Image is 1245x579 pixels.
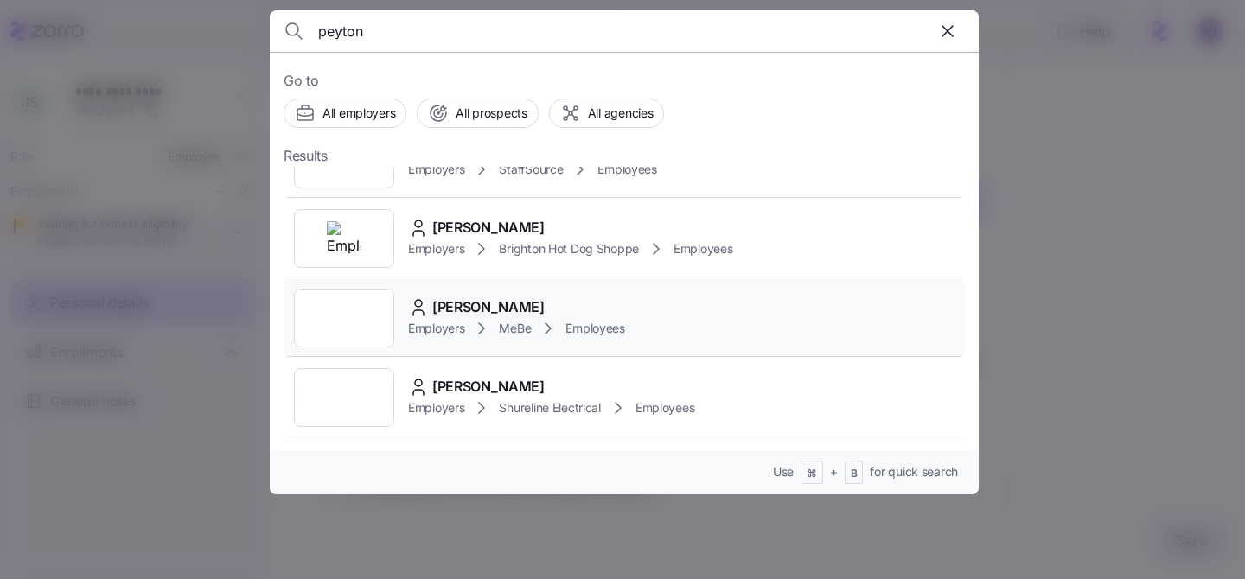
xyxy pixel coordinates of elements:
span: Results [284,145,328,167]
span: Employers [408,320,464,337]
span: Employers [408,240,464,258]
img: Employer logo [327,221,361,256]
span: All agencies [588,105,654,122]
span: + [830,463,838,480]
button: All agencies [549,99,665,128]
span: All employers [322,105,395,122]
span: StaffSource [499,161,563,178]
span: Employees [635,399,694,417]
span: Brighton Hot Dog Shoppe [499,240,639,258]
span: All prospects [456,105,527,122]
span: for quick search [870,463,958,480]
span: [PERSON_NAME] [432,376,545,398]
button: All prospects [417,99,538,128]
span: Employees [674,240,732,258]
span: Employees [565,320,624,337]
span: Use [773,463,794,480]
span: B [851,467,858,481]
span: Shureline Electrical [499,399,600,417]
span: [PERSON_NAME] [432,217,545,239]
span: Employers [408,399,464,417]
span: MeBe [499,320,531,337]
span: ⌘ [807,467,817,481]
span: Go to [284,70,965,92]
span: Employers [408,161,464,178]
button: All employers [284,99,406,128]
span: Employees [597,161,656,178]
span: [PERSON_NAME] [432,296,545,318]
